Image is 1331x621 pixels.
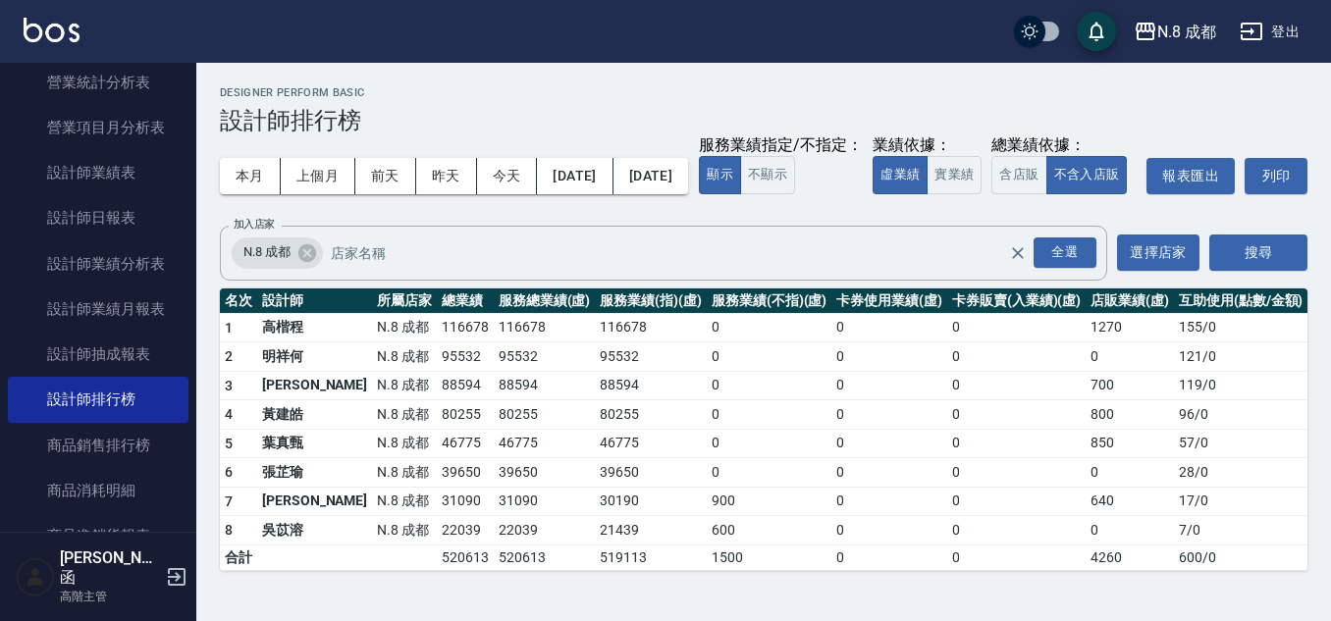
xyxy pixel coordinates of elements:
[1232,14,1307,50] button: 登出
[1174,371,1307,400] td: 119 / 0
[831,516,947,545] td: 0
[225,406,233,422] span: 4
[8,423,188,468] a: 商品銷售排行榜
[494,288,596,314] th: 服務總業績(虛)
[699,156,741,194] button: 顯示
[326,235,1043,270] input: 店家名稱
[8,468,188,513] a: 商品消耗明細
[257,487,372,516] td: [PERSON_NAME]
[595,429,707,458] td: 46775
[257,400,372,430] td: 黃建皓
[416,158,477,194] button: 昨天
[372,288,437,314] th: 所屬店家
[494,342,596,372] td: 95532
[873,135,982,156] div: 業績依據：
[372,371,437,400] td: N.8 成都
[537,158,612,194] button: [DATE]
[707,458,831,488] td: 0
[1174,544,1307,570] td: 600 / 0
[613,158,688,194] button: [DATE]
[595,313,707,342] td: 116678
[1174,458,1307,488] td: 28 / 0
[947,429,1086,458] td: 0
[1174,487,1307,516] td: 17 / 0
[8,241,188,286] a: 設計師業績分析表
[707,487,831,516] td: 900
[257,458,372,488] td: 張芷瑜
[707,429,831,458] td: 0
[873,156,928,194] button: 虛業績
[8,332,188,377] a: 設計師抽成報表
[220,107,1307,134] h3: 設計師排行榜
[234,217,275,232] label: 加入店家
[831,288,947,314] th: 卡券使用業績(虛)
[1004,239,1032,267] button: Clear
[1086,400,1174,430] td: 800
[437,342,494,372] td: 95532
[947,487,1086,516] td: 0
[1174,313,1307,342] td: 155 / 0
[707,313,831,342] td: 0
[947,371,1086,400] td: 0
[8,60,188,105] a: 營業統計分析表
[699,135,863,156] div: 服務業績指定/不指定：
[220,288,257,314] th: 名次
[220,288,1307,571] table: a dense table
[707,400,831,430] td: 0
[595,342,707,372] td: 95532
[372,313,437,342] td: N.8 成都
[257,516,372,545] td: 吳苡溶
[1034,237,1096,268] div: 全選
[1146,158,1235,194] a: 報表匯出
[595,371,707,400] td: 88594
[1117,234,1199,271] button: 選擇店家
[437,458,494,488] td: 39650
[991,135,1137,156] div: 總業績依據：
[1245,158,1307,194] button: 列印
[595,487,707,516] td: 30190
[947,313,1086,342] td: 0
[372,458,437,488] td: N.8 成都
[494,313,596,342] td: 116678
[60,548,160,588] h5: [PERSON_NAME]函
[1046,156,1128,194] button: 不含入店販
[831,400,947,430] td: 0
[225,436,233,451] span: 5
[1174,429,1307,458] td: 57 / 0
[281,158,355,194] button: 上個月
[257,429,372,458] td: 葉真甄
[947,458,1086,488] td: 0
[372,516,437,545] td: N.8 成都
[831,458,947,488] td: 0
[947,342,1086,372] td: 0
[595,400,707,430] td: 80255
[1174,288,1307,314] th: 互助使用(點數/金額)
[947,400,1086,430] td: 0
[225,378,233,393] span: 3
[947,288,1086,314] th: 卡券販賣(入業績)(虛)
[595,288,707,314] th: 服務業績(指)(虛)
[707,544,831,570] td: 1500
[707,288,831,314] th: 服務業績(不指)(虛)
[1077,12,1116,51] button: save
[372,342,437,372] td: N.8 成都
[595,458,707,488] td: 39650
[831,429,947,458] td: 0
[8,286,188,332] a: 設計師業績月報表
[494,516,596,545] td: 22039
[927,156,982,194] button: 實業績
[1174,400,1307,430] td: 96 / 0
[707,516,831,545] td: 600
[707,371,831,400] td: 0
[831,313,947,342] td: 0
[355,158,416,194] button: 前天
[437,371,494,400] td: 88594
[372,400,437,430] td: N.8 成都
[232,237,323,269] div: N.8 成都
[225,348,233,364] span: 2
[494,429,596,458] td: 46775
[1174,516,1307,545] td: 7 / 0
[8,513,188,558] a: 商品進銷貨報表
[1086,429,1174,458] td: 850
[437,516,494,545] td: 22039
